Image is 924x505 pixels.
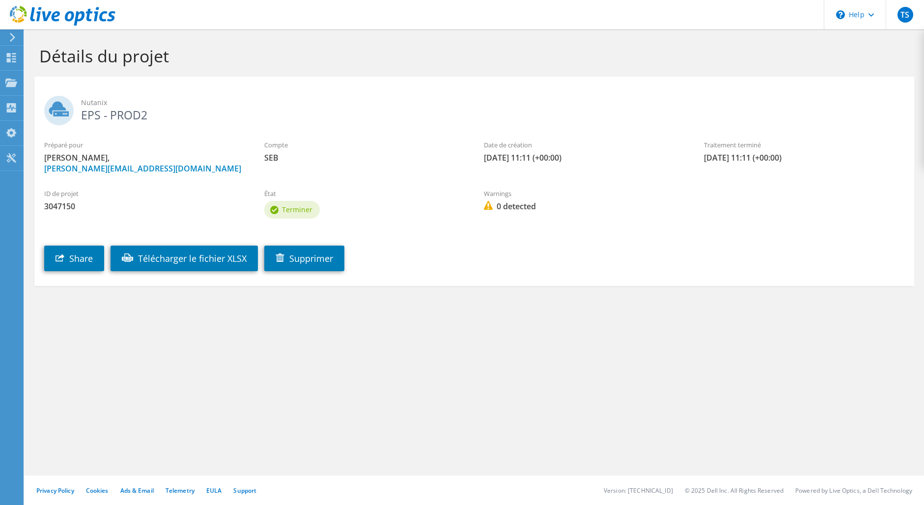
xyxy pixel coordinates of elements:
[836,10,845,19] svg: \n
[264,140,465,150] label: Compte
[685,486,784,495] li: © 2025 Dell Inc. All Rights Reserved
[120,486,154,495] a: Ads & Email
[206,486,222,495] a: EULA
[36,486,74,495] a: Privacy Policy
[44,189,245,198] label: ID de projet
[704,152,904,163] span: [DATE] 11:11 (+00:00)
[484,201,684,212] span: 0 detected
[264,189,465,198] label: État
[44,140,245,150] label: Préparé pour
[484,189,684,198] label: Warnings
[39,46,904,66] h1: Détails du projet
[484,140,684,150] label: Date de création
[86,486,109,495] a: Cookies
[233,486,256,495] a: Support
[704,140,904,150] label: Traitement terminé
[264,152,465,163] span: SEB
[44,246,104,271] a: Share
[264,246,344,271] a: Supprimer
[44,201,245,212] span: 3047150
[44,163,241,174] a: [PERSON_NAME][EMAIL_ADDRESS][DOMAIN_NAME]
[795,486,912,495] li: Powered by Live Optics, a Dell Technology
[897,7,913,23] span: TS
[111,246,258,271] a: Télécharger le fichier XLSX
[44,152,245,174] span: [PERSON_NAME],
[44,96,904,120] h2: EPS - PROD2
[81,97,904,108] span: Nutanix
[484,152,684,163] span: [DATE] 11:11 (+00:00)
[166,486,195,495] a: Telemetry
[604,486,673,495] li: Version: [TECHNICAL_ID]
[282,205,312,214] span: Terminer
